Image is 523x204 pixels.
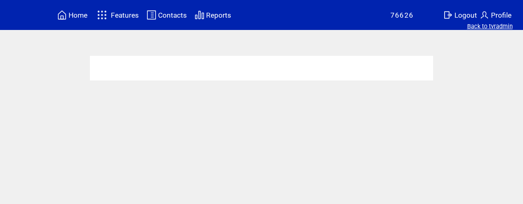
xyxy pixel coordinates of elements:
[479,10,489,20] img: profile.svg
[158,11,187,19] span: Contacts
[467,23,513,30] a: Back to tvradmin
[56,9,89,21] a: Home
[147,10,156,20] img: contacts.svg
[195,10,204,20] img: chart.svg
[111,11,139,19] span: Features
[390,11,414,19] span: 76626
[206,11,231,19] span: Reports
[145,9,188,21] a: Contacts
[57,10,67,20] img: home.svg
[69,11,87,19] span: Home
[454,11,477,19] span: Logout
[478,9,513,21] a: Profile
[442,9,478,21] a: Logout
[94,7,140,23] a: Features
[193,9,232,21] a: Reports
[95,8,109,22] img: features.svg
[491,11,512,19] span: Profile
[443,10,453,20] img: exit.svg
